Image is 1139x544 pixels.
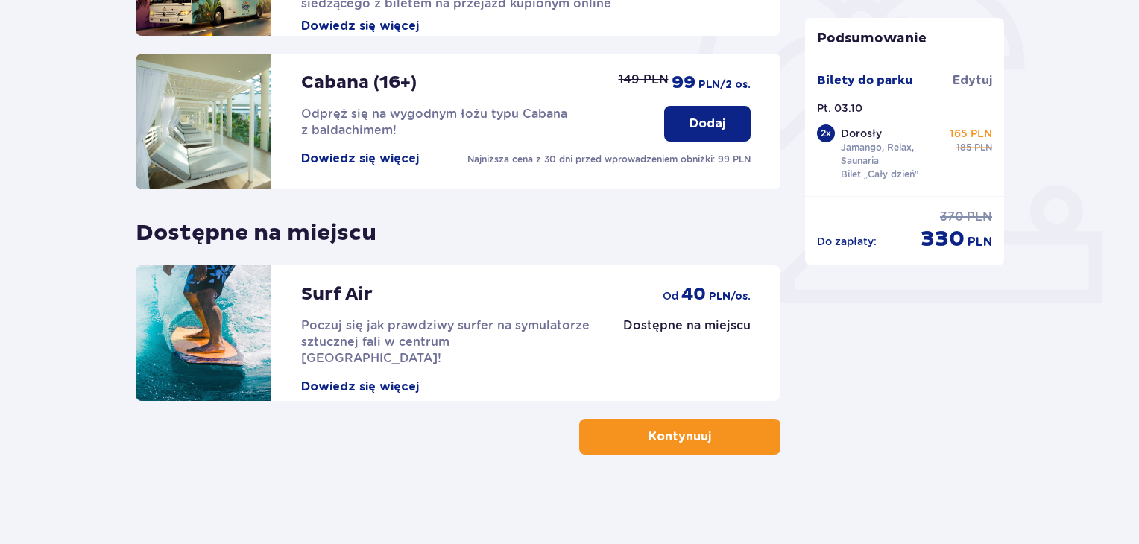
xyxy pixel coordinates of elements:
[817,234,877,249] p: Do zapłaty :
[623,317,751,334] p: Dostępne na miejscu
[467,153,751,166] p: Najniższa cena z 30 dni przed wprowadzeniem obniżki: 99 PLN
[709,289,751,304] p: PLN /os.
[579,419,780,455] button: Kontynuuj
[974,141,992,154] p: PLN
[921,225,965,253] p: 330
[817,101,862,116] p: Pt. 03.10
[950,126,992,141] p: 165 PLN
[968,234,992,250] p: PLN
[841,141,944,168] p: Jamango, Relax, Saunaria
[698,78,751,92] p: PLN /2 os.
[136,265,271,401] img: attraction
[690,116,725,132] p: Dodaj
[841,126,882,141] p: Dorosły
[301,151,419,167] button: Dowiedz się więcej
[805,30,1005,48] p: Podsumowanie
[301,18,419,34] button: Dowiedz się więcej
[817,72,913,89] p: Bilety do parku
[663,288,678,303] p: od
[301,379,419,395] button: Dowiedz się więcej
[672,72,695,94] p: 99
[301,72,417,94] p: Cabana (16+)
[953,72,992,89] a: Edytuj
[649,428,711,445] p: Kontynuuj
[136,207,376,247] p: Dostępne na miejscu
[681,283,706,306] p: 40
[817,124,835,142] div: 2 x
[301,283,373,306] p: Surf Air
[301,107,567,137] span: Odpręż się na wygodnym łożu typu Cabana z baldachimem!
[664,106,751,142] button: Dodaj
[301,318,590,365] span: Poczuj się jak prawdziwy surfer na symulatorze sztucznej fali w centrum [GEOGRAPHIC_DATA]!
[619,72,669,88] p: 149 PLN
[841,168,919,181] p: Bilet „Cały dzień”
[956,141,971,154] p: 185
[967,209,992,225] p: PLN
[940,209,964,225] p: 370
[136,54,271,189] img: attraction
